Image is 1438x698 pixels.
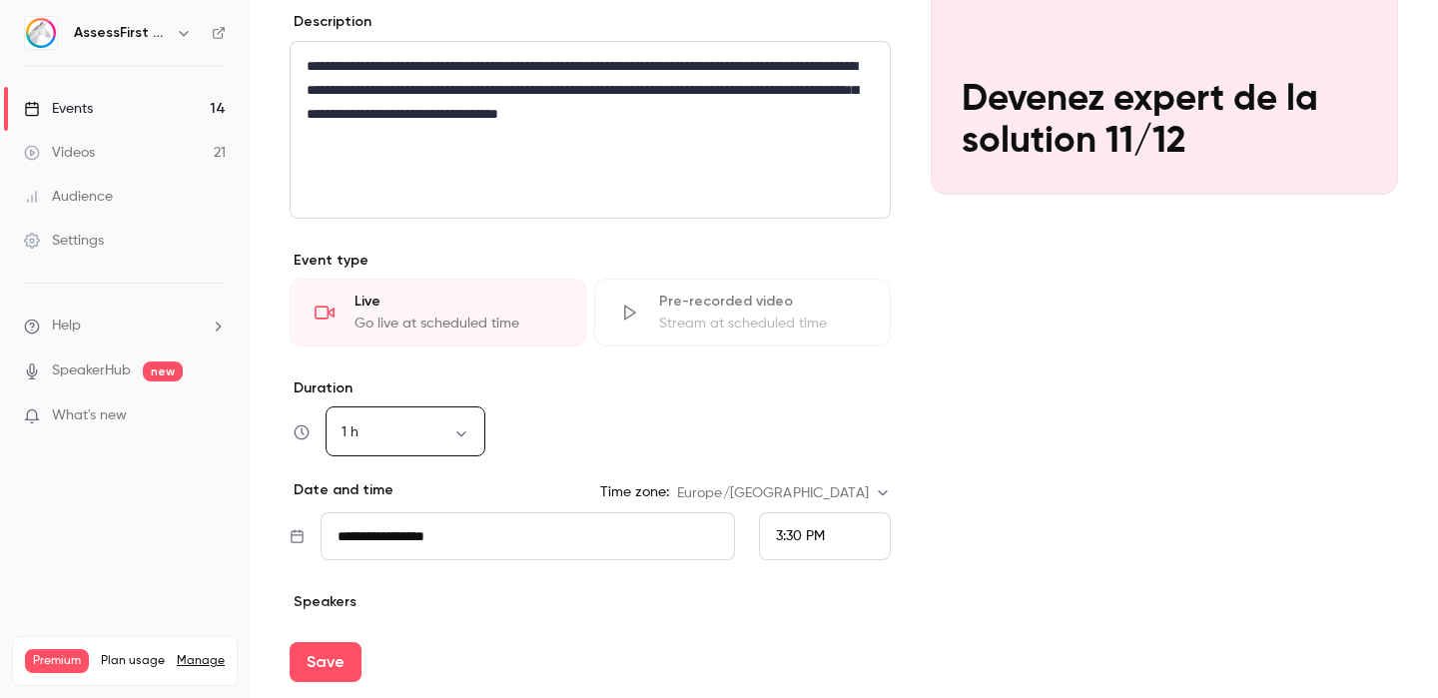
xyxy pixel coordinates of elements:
[25,649,89,673] span: Premium
[290,642,361,682] button: Save
[291,42,890,218] div: editor
[290,41,891,219] section: description
[290,378,891,398] label: Duration
[202,407,226,425] iframe: Noticeable Trigger
[24,143,95,163] div: Videos
[177,653,225,669] a: Manage
[25,17,57,49] img: AssessFirst Training
[659,314,866,334] div: Stream at scheduled time
[52,405,127,426] span: What's new
[677,483,891,503] div: Europe/[GEOGRAPHIC_DATA]
[290,12,371,32] label: Description
[143,361,183,381] span: new
[776,529,825,543] span: 3:30 PM
[594,279,891,347] div: Pre-recorded videoStream at scheduled time
[355,314,561,334] div: Go live at scheduled time
[24,231,104,251] div: Settings
[24,187,113,207] div: Audience
[321,512,735,560] input: Tue, Feb 17, 2026
[52,316,81,337] span: Help
[355,292,561,312] div: Live
[290,592,891,612] p: Speakers
[600,482,669,502] label: Time zone:
[290,279,586,347] div: LiveGo live at scheduled time
[290,251,891,271] p: Event type
[101,653,165,669] span: Plan usage
[24,99,93,119] div: Events
[290,480,393,500] p: Date and time
[52,360,131,381] a: SpeakerHub
[326,422,485,442] div: 1 h
[24,316,226,337] li: help-dropdown-opener
[659,292,866,312] div: Pre-recorded video
[759,512,891,560] div: From
[74,23,168,43] h6: AssessFirst Training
